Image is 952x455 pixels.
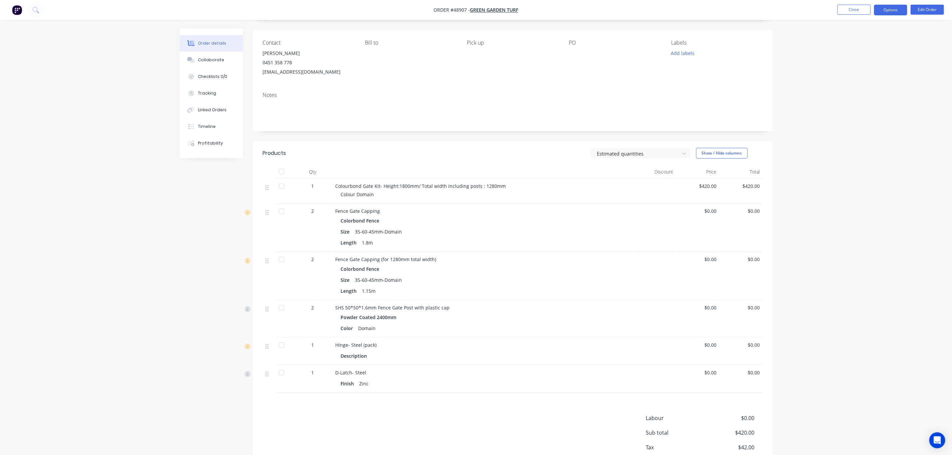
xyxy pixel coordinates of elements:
[341,264,382,274] div: Colorbond Fence
[263,40,354,46] div: Contact
[341,312,399,322] div: Powder Coated 2400mm
[365,40,456,46] div: Bill to
[336,304,450,311] span: SHS 50*50*1.6mm Fence Gate Post with plastic cap
[705,443,754,451] span: $42.00
[929,432,945,448] div: Open Intercom Messenger
[312,183,314,190] span: 1
[263,49,354,77] div: [PERSON_NAME]0451 358 778[EMAIL_ADDRESS][DOMAIN_NAME]
[180,35,243,52] button: Order details
[336,256,437,262] span: Fence Gate Capping (for 1280mm total width)
[180,135,243,152] button: Profitability
[470,7,518,13] a: Green Garden Turf
[341,238,360,247] div: Length
[198,57,224,63] div: Collaborate
[341,275,353,285] div: Size
[180,102,243,118] button: Linked Orders
[722,369,760,376] span: $0.00
[722,341,760,348] span: $0.00
[336,208,380,214] span: Fence Gate Capping
[263,67,354,77] div: [EMAIL_ADDRESS][DOMAIN_NAME]
[705,429,754,437] span: $420.00
[667,49,698,58] button: Add labels
[357,379,372,388] div: Zinc
[676,165,719,179] div: Price
[341,227,353,236] div: Size
[837,5,871,15] button: Close
[263,49,354,58] div: [PERSON_NAME]
[341,351,370,361] div: Description
[341,286,360,296] div: Length
[198,74,227,80] div: Checklists 0/0
[180,52,243,68] button: Collaborate
[312,256,314,263] span: 2
[198,140,223,146] div: Profitability
[719,165,763,179] div: Total
[569,40,660,46] div: PO
[198,107,227,113] div: Linked Orders
[263,92,763,98] div: Notes
[874,5,907,15] button: Options
[646,414,705,422] span: Labour
[12,5,22,15] img: Factory
[696,148,748,159] button: Show / Hide columns
[671,40,762,46] div: Labels
[312,304,314,311] span: 2
[722,183,760,190] span: $420.00
[434,7,470,13] span: Order #48907 -
[646,429,705,437] span: Sub total
[198,90,216,96] div: Tracking
[341,191,374,198] span: Colour Domain
[360,286,379,296] div: 1.15m
[633,165,676,179] div: Discount
[356,323,379,333] div: Domain
[360,238,376,247] div: 1.8m
[263,58,354,67] div: 0451 358 778
[198,124,216,130] div: Timeline
[679,369,717,376] span: $0.00
[679,256,717,263] span: $0.00
[341,379,357,388] div: Finish
[679,208,717,215] span: $0.00
[293,165,333,179] div: Qty
[336,183,506,189] span: Colourbond Gate Kit- Height:1800mm/ Total width including posts : 1280mm
[180,85,243,102] button: Tracking
[911,5,944,15] button: Edit Order
[722,304,760,311] span: $0.00
[336,369,367,376] span: D-Latch- Steel
[353,227,405,236] div: 35-60-45mm-Domain
[180,68,243,85] button: Checklists 0/0
[312,341,314,348] span: 1
[467,40,558,46] div: Pick up
[341,323,356,333] div: Color
[646,443,705,451] span: Tax
[679,304,717,311] span: $0.00
[722,256,760,263] span: $0.00
[180,118,243,135] button: Timeline
[705,414,754,422] span: $0.00
[312,369,314,376] span: 1
[336,342,377,348] span: Hinge- Steel (pack)
[198,40,226,46] div: Order details
[312,208,314,215] span: 2
[679,341,717,348] span: $0.00
[341,216,382,226] div: Colorbond Fence
[353,275,405,285] div: 35-60-45mm-Domain
[679,183,717,190] span: $420.00
[722,208,760,215] span: $0.00
[263,149,286,157] div: Products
